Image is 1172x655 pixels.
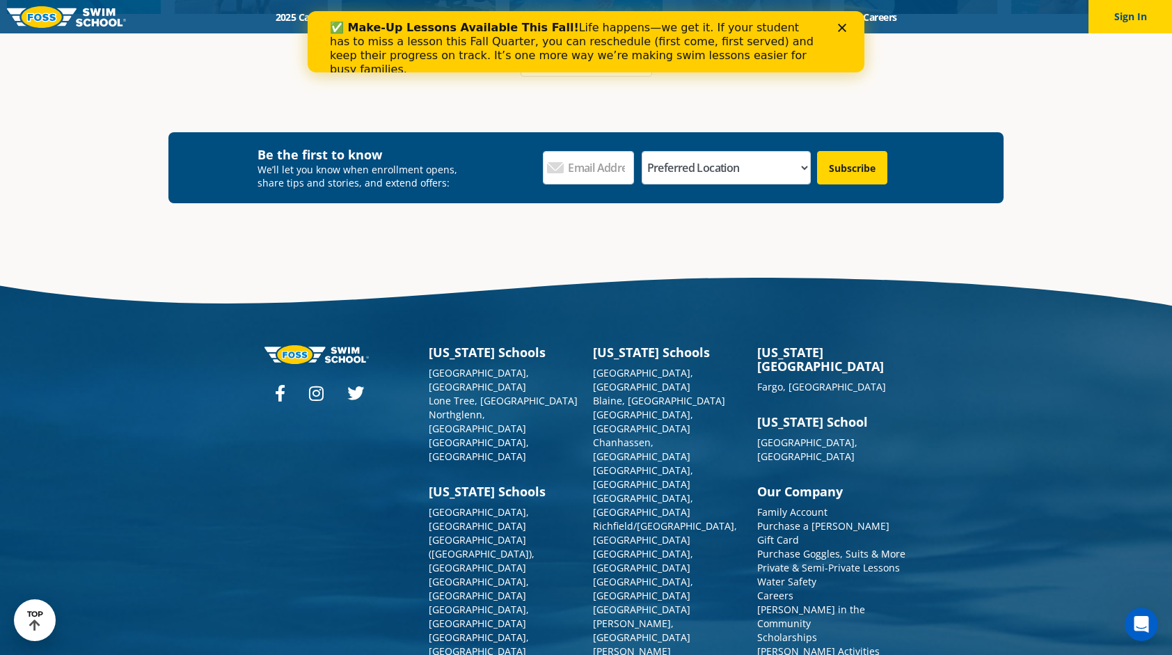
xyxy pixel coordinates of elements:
[27,610,43,631] div: TOP
[757,505,827,519] a: Family Account
[350,10,409,24] a: Schools
[429,484,579,498] h3: [US_STATE] Schools
[757,415,908,429] h3: [US_STATE] School
[429,603,529,630] a: [GEOGRAPHIC_DATA], [GEOGRAPHIC_DATA]
[593,366,693,393] a: [GEOGRAPHIC_DATA], [GEOGRAPHIC_DATA]
[429,408,526,435] a: Northglenn, [GEOGRAPHIC_DATA]
[593,408,693,435] a: [GEOGRAPHIC_DATA], [GEOGRAPHIC_DATA]
[757,519,889,546] a: Purchase a [PERSON_NAME] Gift Card
[429,505,529,532] a: [GEOGRAPHIC_DATA], [GEOGRAPHIC_DATA]
[429,394,578,407] a: Lone Tree, [GEOGRAPHIC_DATA]
[851,10,909,24] a: Careers
[409,10,530,24] a: Swim Path® Program
[263,10,350,24] a: 2025 Calendar
[429,366,529,393] a: [GEOGRAPHIC_DATA], [GEOGRAPHIC_DATA]
[757,345,908,373] h3: [US_STATE][GEOGRAPHIC_DATA]
[531,10,660,24] a: About [PERSON_NAME]
[1125,608,1158,641] iframe: Intercom live chat
[807,10,851,24] a: Blog
[593,547,693,574] a: [GEOGRAPHIC_DATA], [GEOGRAPHIC_DATA]
[757,547,905,560] a: Purchase Goggles, Suits & More
[543,151,634,184] input: Email Address
[593,491,693,519] a: [GEOGRAPHIC_DATA], [GEOGRAPHIC_DATA]
[757,589,793,602] a: Careers
[757,631,817,644] a: Scholarships
[429,575,529,602] a: [GEOGRAPHIC_DATA], [GEOGRAPHIC_DATA]
[593,394,725,407] a: Blaine, [GEOGRAPHIC_DATA]
[22,10,271,23] b: ✅ Make-Up Lessons Available This Fall!
[757,575,816,588] a: Water Safety
[258,146,467,163] h4: Be the first to know
[660,10,807,24] a: Swim Like [PERSON_NAME]
[429,533,534,574] a: [GEOGRAPHIC_DATA] ([GEOGRAPHIC_DATA]), [GEOGRAPHIC_DATA]
[757,561,900,574] a: Private & Semi-Private Lessons
[757,484,908,498] h3: Our Company
[22,10,512,65] div: Life happens—we get it. If your student has to miss a lesson this Fall Quarter, you can reschedul...
[593,464,693,491] a: [GEOGRAPHIC_DATA], [GEOGRAPHIC_DATA]
[593,603,690,644] a: [GEOGRAPHIC_DATA][PERSON_NAME], [GEOGRAPHIC_DATA]
[593,519,737,546] a: Richfield/[GEOGRAPHIC_DATA], [GEOGRAPHIC_DATA]
[817,151,887,184] input: Subscribe
[429,436,529,463] a: [GEOGRAPHIC_DATA], [GEOGRAPHIC_DATA]
[757,603,865,630] a: [PERSON_NAME] in the Community
[593,575,693,602] a: [GEOGRAPHIC_DATA], [GEOGRAPHIC_DATA]
[757,380,886,393] a: Fargo, [GEOGRAPHIC_DATA]
[593,345,743,359] h3: [US_STATE] Schools
[530,13,544,21] div: Close
[757,436,857,463] a: [GEOGRAPHIC_DATA], [GEOGRAPHIC_DATA]
[429,345,579,359] h3: [US_STATE] Schools
[264,345,369,364] img: Foss-logo-horizontal-white.svg
[593,436,690,463] a: Chanhassen, [GEOGRAPHIC_DATA]
[7,6,126,28] img: FOSS Swim School Logo
[258,163,467,189] p: We’ll let you know when enrollment opens, share tips and stories, and extend offers:
[308,11,864,72] iframe: Intercom live chat banner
